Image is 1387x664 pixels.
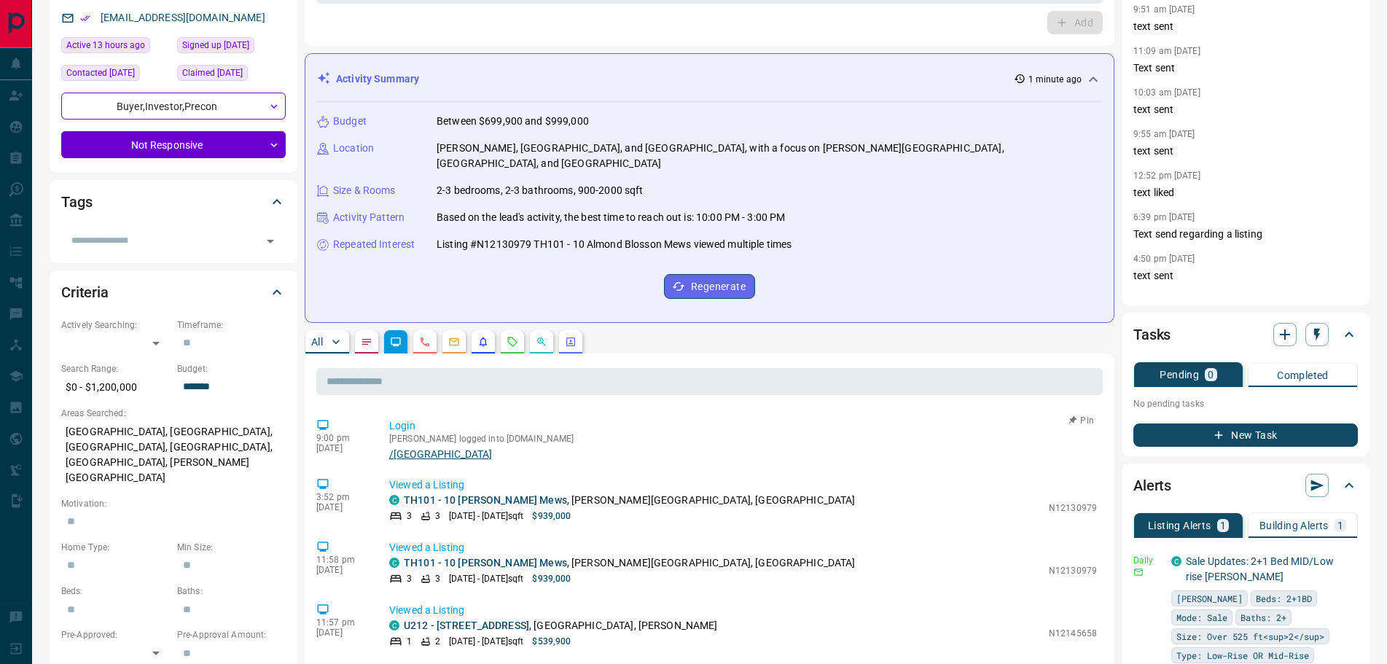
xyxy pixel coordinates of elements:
p: text sent [1133,19,1358,34]
p: 1 minute ago [1028,73,1082,86]
span: [PERSON_NAME] [1176,591,1243,606]
svg: Emails [448,336,460,348]
div: Tags [61,184,286,219]
svg: Lead Browsing Activity [390,336,402,348]
p: 9:55 am [DATE] [1133,129,1195,139]
p: Building Alerts [1259,520,1329,531]
button: Regenerate [664,274,755,299]
h2: Alerts [1133,474,1171,497]
p: 10:03 am [DATE] [1133,87,1200,98]
p: Home Type: [61,541,170,554]
p: 3 [435,509,440,523]
p: Repeated Interest [333,237,415,252]
div: Wed Jun 28 2023 [177,65,286,85]
span: Active 13 hours ago [66,38,145,52]
svg: Agent Actions [565,336,577,348]
p: [DATE] - [DATE] sqft [449,635,523,648]
p: Viewed a Listing [389,540,1097,555]
p: Text sent [1133,60,1358,76]
p: 11:09 am [DATE] [1133,46,1200,56]
p: N12130979 [1049,501,1097,515]
p: Listing #N12130979 TH101 - 10 Almond Blosson Mews viewed multiple times [437,237,792,252]
p: [DATE] [316,565,367,575]
h2: Tasks [1133,323,1171,346]
svg: Requests [507,336,518,348]
p: , [GEOGRAPHIC_DATA], [PERSON_NAME] [404,618,718,633]
svg: Listing Alerts [477,336,489,348]
p: Between $699,900 and $999,000 [437,114,589,129]
div: Mon Feb 25 2019 [177,37,286,58]
p: Size & Rooms [333,183,396,198]
p: Pre-Approval Amount: [177,628,286,641]
p: $939,000 [532,572,571,585]
p: Completed [1277,370,1329,380]
p: Budget: [177,362,286,375]
p: 9:00 pm [316,433,367,443]
a: TH101 - 10 [PERSON_NAME] Mews [404,494,567,506]
span: Claimed [DATE] [182,66,243,80]
p: All [311,337,323,347]
p: Activity Summary [336,71,419,87]
p: $0 - $1,200,000 [61,375,170,399]
button: New Task [1133,423,1358,447]
svg: Notes [361,336,372,348]
p: 4:50 pm [DATE] [1133,254,1195,264]
a: /[GEOGRAPHIC_DATA] [389,448,1097,460]
p: Beds: [61,585,170,598]
span: Signed up [DATE] [182,38,249,52]
div: condos.ca [389,620,399,630]
div: condos.ca [389,495,399,505]
p: Viewed a Listing [389,603,1097,618]
p: [GEOGRAPHIC_DATA], [GEOGRAPHIC_DATA], [GEOGRAPHIC_DATA], [GEOGRAPHIC_DATA], [GEOGRAPHIC_DATA], [P... [61,420,286,490]
button: Open [260,231,281,251]
p: 11:57 pm [316,617,367,628]
p: , [PERSON_NAME][GEOGRAPHIC_DATA], [GEOGRAPHIC_DATA] [404,555,856,571]
p: Timeframe: [177,319,286,332]
p: Motivation: [61,497,286,510]
p: Based on the lead's activity, the best time to reach out is: 10:00 PM - 3:00 PM [437,210,785,225]
svg: Opportunities [536,336,547,348]
span: Size: Over 525 ft<sup>2</sup> [1176,629,1324,644]
div: condos.ca [389,558,399,568]
p: Listing Alerts [1148,520,1211,531]
a: Sale Updates: 2+1 Bed MID/Low rise [PERSON_NAME] [1186,555,1334,582]
button: Pin [1060,414,1103,427]
p: text sent [1133,102,1358,117]
div: Tasks [1133,317,1358,352]
p: Location [333,141,374,156]
p: [DATE] - [DATE] sqft [449,509,523,523]
p: text sent [1133,268,1358,284]
p: [PERSON_NAME] logged into [DOMAIN_NAME] [389,434,1097,444]
p: 2-3 bedrooms, 2-3 bathrooms, 900-2000 sqft [437,183,644,198]
p: 9:51 am [DATE] [1133,4,1195,15]
p: 1 [1337,520,1343,531]
div: Criteria [61,275,286,310]
p: $539,900 [532,635,571,648]
h2: Criteria [61,281,109,304]
p: Viewed a Listing [389,477,1097,493]
p: No pending tasks [1133,393,1358,415]
p: [DATE] [316,443,367,453]
p: 4:46 pm [DATE] [1133,295,1195,305]
p: 3 [435,572,440,585]
p: N12145658 [1049,627,1097,640]
a: TH101 - 10 [PERSON_NAME] Mews [404,557,567,569]
p: , [PERSON_NAME][GEOGRAPHIC_DATA], [GEOGRAPHIC_DATA] [404,493,856,508]
div: Not Responsive [61,131,286,158]
p: Text send regarding a listing [1133,227,1358,242]
p: $939,000 [532,509,571,523]
p: Search Range: [61,362,170,375]
div: Mon Mar 17 2025 [61,65,170,85]
p: [DATE] [316,628,367,638]
svg: Email [1133,567,1144,577]
p: Min Size: [177,541,286,554]
p: Pending [1160,370,1199,380]
p: Pre-Approved: [61,628,170,641]
div: Activity Summary1 minute ago [317,66,1102,93]
p: 1 [407,635,412,648]
a: U212 - [STREET_ADDRESS] [404,620,529,631]
p: 3:52 pm [316,492,367,502]
p: 3 [407,509,412,523]
p: Login [389,418,1097,434]
div: Buyer , Investor , Precon [61,93,286,120]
